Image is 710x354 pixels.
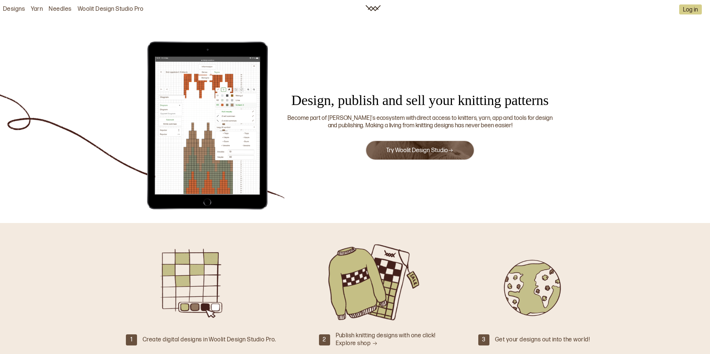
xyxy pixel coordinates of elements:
button: Try Woolit Design Studio [365,140,474,160]
div: Create digital designs in Woolit Design Studio Pro. [143,336,276,344]
a: Yarn [31,6,43,13]
div: Publish knitting designs with one click! [336,332,436,348]
img: Woolit ikon [365,5,381,11]
img: Strikket genser og oppskrift til salg. [324,242,424,323]
a: Try Woolit Design Studio [386,147,453,154]
a: Needles [49,6,71,13]
a: Designs [3,6,25,13]
a: Woolit Design Studio Pro [78,6,144,13]
img: Jordkloden [481,242,581,323]
div: 2 [319,334,330,345]
button: Log in [679,4,702,14]
a: Explore shop [336,340,378,347]
img: Illustrasjon av Woolit Design Studio Pro [143,40,273,211]
div: Design, publish and sell your knitting patterns [276,91,564,109]
div: Become part of [PERSON_NAME]'s ecosystem with direct access to knitters, yarn, app and tools for ... [286,115,555,130]
div: Get your designs out into the world! [495,336,590,344]
div: 3 [478,334,489,345]
div: 1 [126,334,137,345]
img: Illustrasjon av Woolit Design Studio Pro [148,242,248,323]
